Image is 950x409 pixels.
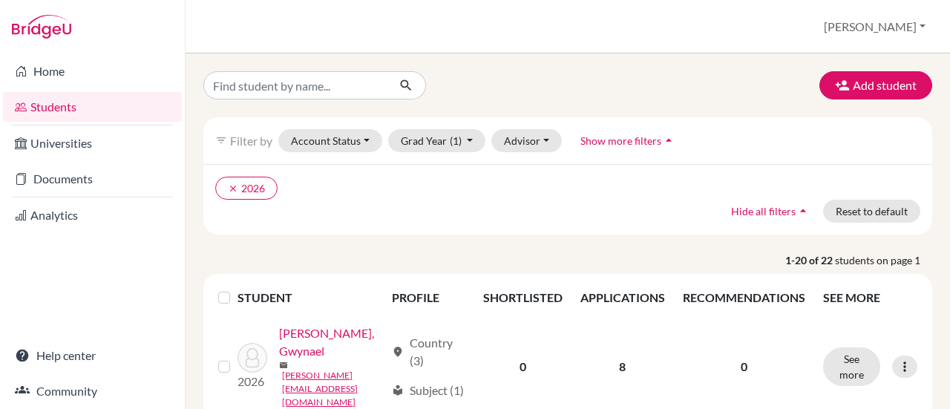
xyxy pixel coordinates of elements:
a: [PERSON_NAME][EMAIL_ADDRESS][DOMAIN_NAME] [282,369,384,409]
p: 0 [683,358,805,376]
strong: 1-20 of 22 [785,252,835,268]
a: Help center [3,341,182,370]
a: Community [3,376,182,406]
button: [PERSON_NAME] [817,13,932,41]
a: Universities [3,128,182,158]
a: Home [3,56,182,86]
button: Account Status [278,129,382,152]
th: APPLICATIONS [571,280,674,315]
i: arrow_drop_up [661,133,676,148]
p: 2026 [237,373,267,390]
i: arrow_drop_up [796,203,810,218]
span: Filter by [230,134,272,148]
span: Hide all filters [731,205,796,217]
button: Add student [819,71,932,99]
th: SHORTLISTED [474,280,571,315]
button: Show more filtersarrow_drop_up [568,129,689,152]
img: Bridge-U [12,15,71,39]
th: STUDENT [237,280,382,315]
span: mail [279,361,288,370]
th: PROFILE [383,280,474,315]
img: Agcaoili, Gwynael [237,343,267,373]
i: clear [228,183,238,194]
a: [PERSON_NAME], Gwynael [279,324,384,360]
button: Reset to default [823,200,920,223]
div: Country (3) [392,334,465,370]
button: clear2026 [215,177,278,200]
a: Documents [3,164,182,194]
a: Students [3,92,182,122]
span: students on page 1 [835,252,932,268]
i: filter_list [215,134,227,146]
button: See more [823,347,880,386]
th: SEE MORE [814,280,926,315]
input: Find student by name... [203,71,387,99]
span: (1) [450,134,462,147]
span: location_on [392,346,404,358]
div: Subject (1) [392,382,464,399]
button: Hide all filtersarrow_drop_up [718,200,823,223]
button: Advisor [491,129,562,152]
span: Show more filters [580,134,661,147]
a: Analytics [3,200,182,230]
th: RECOMMENDATIONS [674,280,814,315]
span: local_library [392,385,404,396]
button: Grad Year(1) [388,129,486,152]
